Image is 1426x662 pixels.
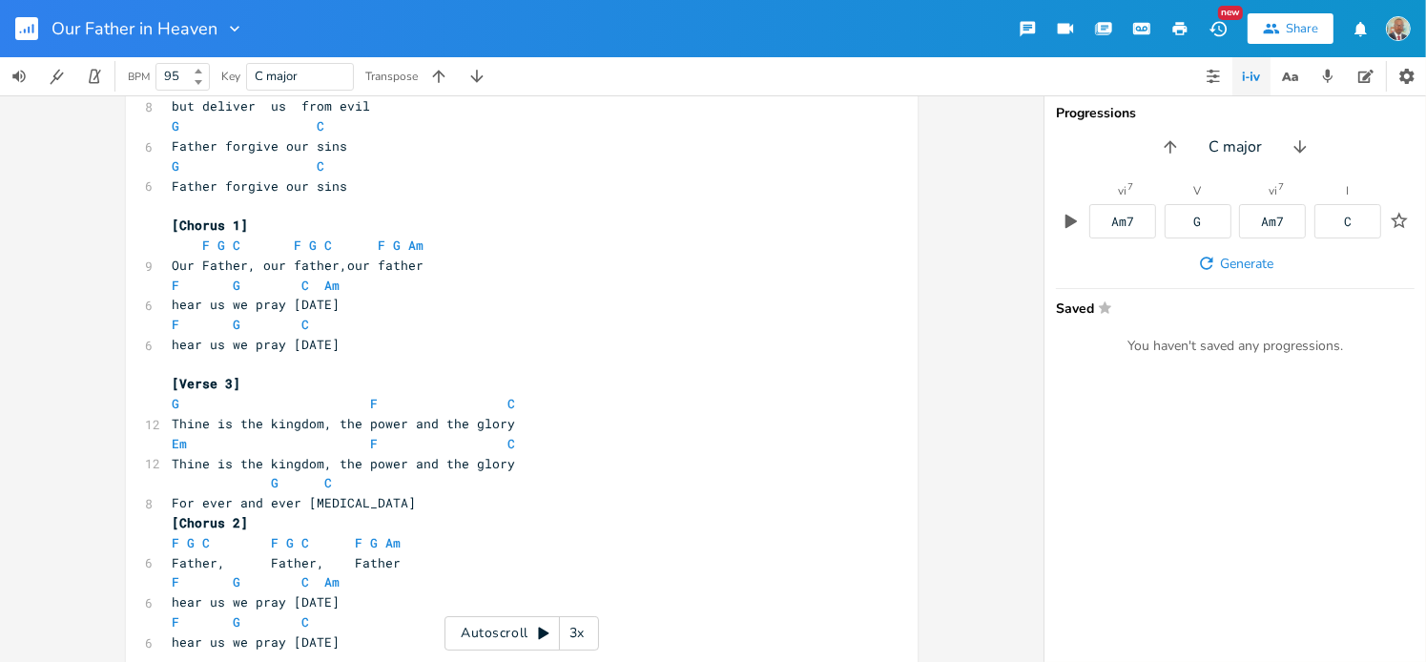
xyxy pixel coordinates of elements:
div: Autoscroll [444,616,599,651]
span: G [233,316,240,333]
span: C [202,534,210,551]
div: Am7 [1111,216,1134,228]
span: C [507,435,515,452]
div: New [1218,6,1243,20]
span: F [172,534,179,551]
div: C [1344,216,1352,228]
span: G [172,395,179,412]
span: C [317,157,324,175]
span: F [172,316,179,333]
div: Transpose [365,71,418,82]
span: C major [1209,136,1262,158]
button: Generate [1189,246,1281,280]
span: G [233,613,240,631]
span: F [172,613,179,631]
span: G [172,157,179,175]
span: F [355,534,362,551]
span: hear us we pray [DATE] [172,336,340,353]
sup: 7 [1278,182,1284,192]
span: G [187,534,195,551]
span: Father, Father, Father [172,554,401,571]
span: For ever and ever [MEDICAL_DATA] [172,494,416,511]
span: [Chorus 1] [172,217,248,234]
span: F [271,534,279,551]
span: F [294,237,301,254]
div: vi [1269,185,1277,197]
span: F [370,435,378,452]
button: Share [1248,13,1333,44]
span: Am [324,573,340,590]
div: I [1347,185,1350,197]
div: BPM [128,72,150,82]
button: New [1199,11,1237,46]
span: C [301,534,309,551]
span: G [172,117,179,134]
span: hear us we pray [DATE] [172,633,340,651]
img: NODJIBEYE CHERUBIN [1386,16,1411,41]
span: Generate [1220,255,1273,273]
span: G [271,474,279,491]
span: Thine is the kingdom, the power and the glory [172,455,515,472]
span: F [378,237,385,254]
span: C [507,395,515,412]
span: C [233,237,240,254]
span: hear us we pray [DATE] [172,593,340,610]
span: Our Father, our father,our father [172,257,424,274]
span: [Chorus 2] [172,514,248,531]
span: C [301,277,309,294]
span: Thine is the kingdom, the power and the glory [172,415,515,432]
span: Our Father in Heaven [52,20,217,37]
span: Am [408,237,424,254]
span: but deliver us from evil [172,97,370,114]
sup: 7 [1127,182,1133,192]
div: vi [1118,185,1126,197]
span: Am [324,277,340,294]
span: F [172,277,179,294]
div: Am7 [1261,216,1284,228]
span: C [301,573,309,590]
span: G [233,277,240,294]
span: C [301,613,309,631]
div: V [1194,185,1202,197]
span: Father forgive our sins [172,137,347,155]
span: C [324,237,332,254]
div: Progressions [1056,107,1415,120]
div: 3x [560,616,594,651]
span: Am [385,534,401,551]
span: Father forgive our sins [172,177,347,195]
span: C [317,117,324,134]
span: G [309,237,317,254]
span: Em [172,435,187,452]
div: Share [1286,20,1318,37]
span: G [286,534,294,551]
span: F [370,395,378,412]
span: F [172,573,179,590]
div: You haven't saved any progressions. [1056,338,1415,355]
span: hear us we pray [DATE] [172,296,340,313]
span: [Verse 3] [172,375,240,392]
div: Key [221,71,240,82]
div: G [1194,216,1202,228]
span: G [217,237,225,254]
span: C major [255,68,298,85]
span: C [324,474,332,491]
span: C [301,316,309,333]
span: Saved [1056,300,1403,315]
span: F [202,237,210,254]
span: G [233,573,240,590]
span: G [393,237,401,254]
span: G [370,534,378,551]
